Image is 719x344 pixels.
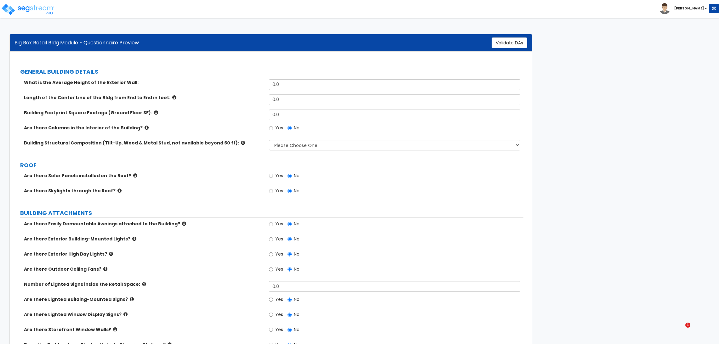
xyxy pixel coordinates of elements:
[145,125,149,130] i: click for more info!
[24,281,146,287] label: Number of Lighted Signs inside the Retail Space:
[269,311,273,318] input: Yes
[182,221,186,226] i: click for more info!
[132,236,136,241] i: click for more info!
[24,188,122,194] label: Are there Skylights through the Roof?
[269,221,283,231] label: Yes
[288,296,292,303] input: No
[269,251,283,262] label: Yes
[288,125,300,135] label: No
[288,188,300,198] label: No
[269,236,273,243] input: Yes
[288,266,300,277] label: No
[288,251,300,262] label: No
[24,94,176,101] label: Length of the Center Line of the Bldg from End to End in feet:
[24,236,136,242] label: Are there Exterior Building-Mounted Lights?
[269,172,273,179] input: Yes
[269,125,283,135] label: Yes
[269,266,273,273] input: Yes
[20,68,98,76] label: GENERAL BUILDING DETAILS
[288,188,292,195] input: No
[288,221,300,231] label: No
[10,39,271,47] div: Big Box Retail Bldg Module - Questionnaire Preview
[24,110,158,116] label: Building Footprint Square Footage (Ground Floor SF):
[288,236,300,246] label: No
[130,297,134,302] i: click for more info!
[288,266,292,273] input: No
[269,326,283,337] label: Yes
[269,326,273,333] input: Yes
[117,188,122,193] i: click for more info!
[659,3,670,14] img: avatar.png
[123,312,128,317] i: click for more info!
[154,110,158,115] i: click for more info!
[685,323,690,328] span: 1
[269,188,273,195] input: Yes
[24,79,139,86] label: What is the Average Height of the Exterior Wall:
[672,323,688,338] iframe: Intercom live chat
[24,125,149,131] label: Are there Columns in the Interior of the Building?
[288,221,292,228] input: No
[269,221,273,228] input: Yes
[288,326,292,333] input: No
[269,125,273,132] input: Yes
[269,236,283,246] label: Yes
[269,296,273,303] input: Yes
[20,209,92,217] label: BUILDING ATTACHMENTS
[674,6,704,11] b: [PERSON_NAME]
[20,161,37,169] label: ROOF
[24,140,245,146] label: Building Structural Composition (Tilt-Up, Wood & Metal Stud, not available beyond 60 ft):
[142,282,146,286] i: click for more info!
[288,326,300,337] label: No
[288,236,292,243] input: No
[288,251,292,258] input: No
[288,296,300,307] label: No
[288,125,292,132] input: No
[269,266,283,277] label: Yes
[1,3,54,16] img: logo_pro_r.png
[288,172,300,183] label: No
[24,326,117,333] label: Are there Storefront Window Walls?
[133,173,137,178] i: click for more info!
[103,267,107,271] i: click for more info!
[24,221,186,227] label: Are there Easily Demountable Awnings attached to the Building?
[269,251,273,258] input: Yes
[24,266,107,272] label: Are there Outdoor Ceiling Fans?
[109,251,113,256] i: click for more info!
[288,311,292,318] input: No
[269,172,283,183] label: Yes
[269,296,283,307] label: Yes
[241,140,245,145] i: click for more info!
[24,172,137,179] label: Are there Solar Panels installed on the Roof?
[288,172,292,179] input: No
[492,37,527,48] a: Validate DAs
[113,327,117,332] i: click for more info!
[288,311,300,322] label: No
[24,251,113,257] label: Are there Exterior High Bay Lights?
[24,311,128,318] label: Are there Lighted Window Display Signs?
[269,188,283,198] label: Yes
[269,311,283,322] label: Yes
[24,296,134,302] label: Are there Lighted Building-Mounted Signs?
[172,95,176,100] i: click for more info!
